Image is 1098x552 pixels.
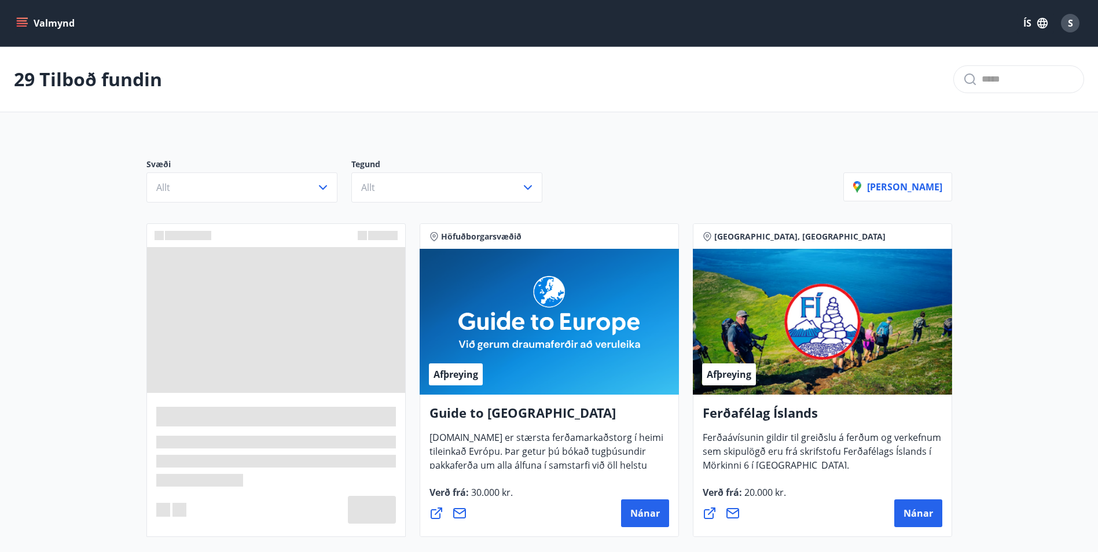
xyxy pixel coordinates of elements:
[630,507,660,520] span: Nánar
[621,499,669,527] button: Nánar
[14,67,162,92] p: 29 Tilboð fundin
[742,486,786,499] span: 20.000 kr.
[156,181,170,194] span: Allt
[146,172,337,203] button: Allt
[429,431,663,509] span: [DOMAIN_NAME] er stærsta ferðamarkaðstorg í heimi tileinkað Evrópu. Þar getur þú bókað tugþúsundi...
[843,172,952,201] button: [PERSON_NAME]
[361,181,375,194] span: Allt
[434,368,478,381] span: Afþreying
[351,172,542,203] button: Allt
[707,368,751,381] span: Afþreying
[351,159,556,172] p: Tegund
[429,486,513,508] span: Verð frá :
[441,231,522,242] span: Höfuðborgarsvæðið
[714,231,886,242] span: [GEOGRAPHIC_DATA], [GEOGRAPHIC_DATA]
[894,499,942,527] button: Nánar
[1017,13,1054,34] button: ÍS
[14,13,79,34] button: menu
[429,404,669,430] h4: Guide to [GEOGRAPHIC_DATA]
[1056,9,1084,37] button: S
[904,507,933,520] span: Nánar
[146,159,351,172] p: Svæði
[703,486,786,508] span: Verð frá :
[1068,17,1073,30] span: S
[703,404,942,430] h4: Ferðafélag Íslands
[703,431,941,481] span: Ferðaávísunin gildir til greiðslu á ferðum og verkefnum sem skipulögð eru frá skrifstofu Ferðafél...
[469,486,513,499] span: 30.000 kr.
[853,181,942,193] p: [PERSON_NAME]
